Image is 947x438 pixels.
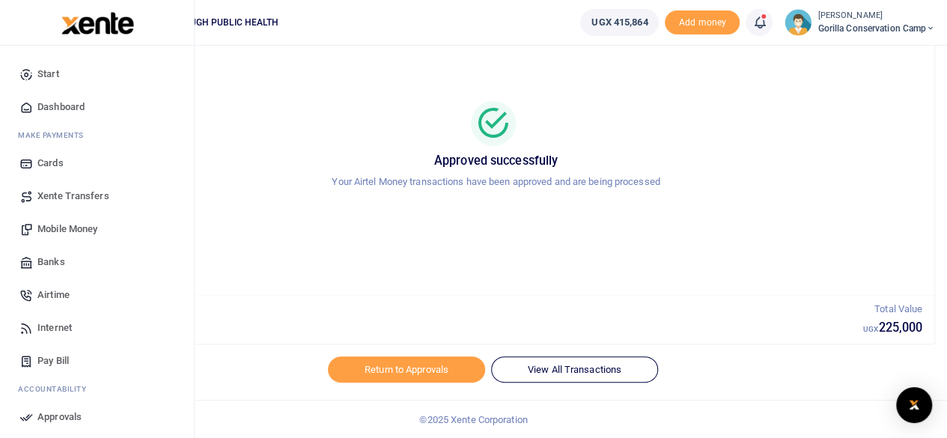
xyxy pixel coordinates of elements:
[574,9,665,36] li: Wallet ballance
[863,302,922,317] p: Total Value
[37,189,109,204] span: Xente Transfers
[37,67,59,82] span: Start
[328,356,485,382] a: Return to Approvals
[37,410,82,425] span: Approvals
[37,353,69,368] span: Pay Bill
[37,156,64,171] span: Cards
[37,320,72,335] span: Internet
[817,22,935,35] span: Gorilla Conservation Camp
[665,10,740,35] span: Add money
[76,174,916,190] p: Your Airtel Money transactions have been approved and are being processed
[12,344,182,377] a: Pay Bill
[491,356,658,382] a: View All Transactions
[896,387,932,423] div: Open Intercom Messenger
[37,100,85,115] span: Dashboard
[12,311,182,344] a: Internet
[12,377,182,401] li: Ac
[863,320,922,335] h5: 225,000
[785,9,812,36] img: profile-user
[12,91,182,124] a: Dashboard
[12,147,182,180] a: Cards
[12,279,182,311] a: Airtime
[12,401,182,434] a: Approvals
[60,16,134,28] a: logo-small logo-large logo-large
[61,12,134,34] img: logo-large
[665,10,740,35] li: Toup your wallet
[591,15,648,30] span: UGX 415,864
[665,16,740,27] a: Add money
[37,222,97,237] span: Mobile Money
[12,213,182,246] a: Mobile Money
[785,9,935,36] a: profile-user [PERSON_NAME] Gorilla Conservation Camp
[70,302,863,317] p: Total Transactions
[76,153,916,168] h5: Approved successfully
[12,180,182,213] a: Xente Transfers
[817,10,935,22] small: [PERSON_NAME]
[70,320,863,335] h5: 1
[12,246,182,279] a: Banks
[37,288,70,302] span: Airtime
[863,325,878,333] small: UGX
[12,58,182,91] a: Start
[580,9,659,36] a: UGX 415,864
[12,124,182,147] li: M
[25,130,84,141] span: ake Payments
[37,255,65,270] span: Banks
[29,383,86,395] span: countability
